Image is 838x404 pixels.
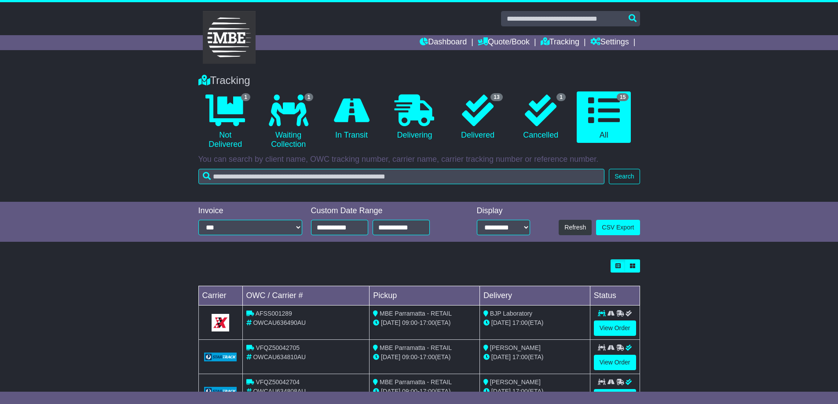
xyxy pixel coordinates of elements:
span: [PERSON_NAME] [490,379,541,386]
img: GetCarrierServiceLogo [204,387,237,396]
span: AFSS001289 [256,310,292,317]
span: OWCAU636490AU [253,319,306,326]
a: 13 Delivered [450,91,505,143]
span: VFQZ50042705 [256,344,300,351]
span: 17:00 [512,388,528,395]
span: [DATE] [381,353,400,360]
span: 09:00 [402,319,417,326]
span: 1 [556,93,566,101]
div: Custom Date Range [311,206,452,216]
span: 09:00 [402,353,417,360]
div: (ETA) [483,353,586,362]
td: Carrier [198,286,242,306]
a: Settings [590,35,629,50]
div: (ETA) [483,318,586,328]
a: CSV Export [596,220,640,235]
div: Invoice [198,206,302,216]
div: Tracking [194,74,644,87]
span: 13 [490,93,502,101]
a: View Order [594,320,636,336]
span: [PERSON_NAME] [490,344,541,351]
button: Refresh [559,220,592,235]
span: OWCAU634808AU [253,388,306,395]
span: [DATE] [381,319,400,326]
td: OWC / Carrier # [242,286,370,306]
button: Search [609,169,640,184]
div: (ETA) [483,387,586,396]
span: 17:00 [512,353,528,360]
a: 1 Not Delivered [198,91,252,153]
a: Tracking [541,35,579,50]
td: Status [590,286,640,306]
a: In Transit [324,91,378,143]
span: 17:00 [420,319,435,326]
span: [DATE] [491,319,511,326]
span: 1 [304,93,314,101]
span: [DATE] [491,353,511,360]
img: GetCarrierServiceLogo [204,353,237,361]
span: [DATE] [381,388,400,395]
span: 17:00 [420,353,435,360]
p: You can search by client name, OWC tracking number, carrier name, carrier tracking number or refe... [198,155,640,164]
span: 17:00 [512,319,528,326]
a: 15 All [577,91,631,143]
div: - (ETA) [373,387,476,396]
span: MBE Parramatta - RETAIL [380,310,452,317]
div: - (ETA) [373,318,476,328]
span: 09:00 [402,388,417,395]
div: Display [477,206,530,216]
span: 15 [617,93,629,101]
div: - (ETA) [373,353,476,362]
span: MBE Parramatta - RETAIL [380,379,452,386]
a: 1 Cancelled [514,91,568,143]
span: [DATE] [491,388,511,395]
a: Dashboard [420,35,467,50]
a: Delivering [388,91,442,143]
span: BJP Laboratory [490,310,532,317]
td: Delivery [479,286,590,306]
a: View Order [594,355,636,370]
span: MBE Parramatta - RETAIL [380,344,452,351]
span: 1 [241,93,250,101]
img: GetCarrierServiceLogo [212,314,229,331]
span: VFQZ50042704 [256,379,300,386]
span: OWCAU634810AU [253,353,306,360]
td: Pickup [370,286,480,306]
a: Quote/Book [478,35,530,50]
a: 1 Waiting Collection [261,91,315,153]
span: 17:00 [420,388,435,395]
